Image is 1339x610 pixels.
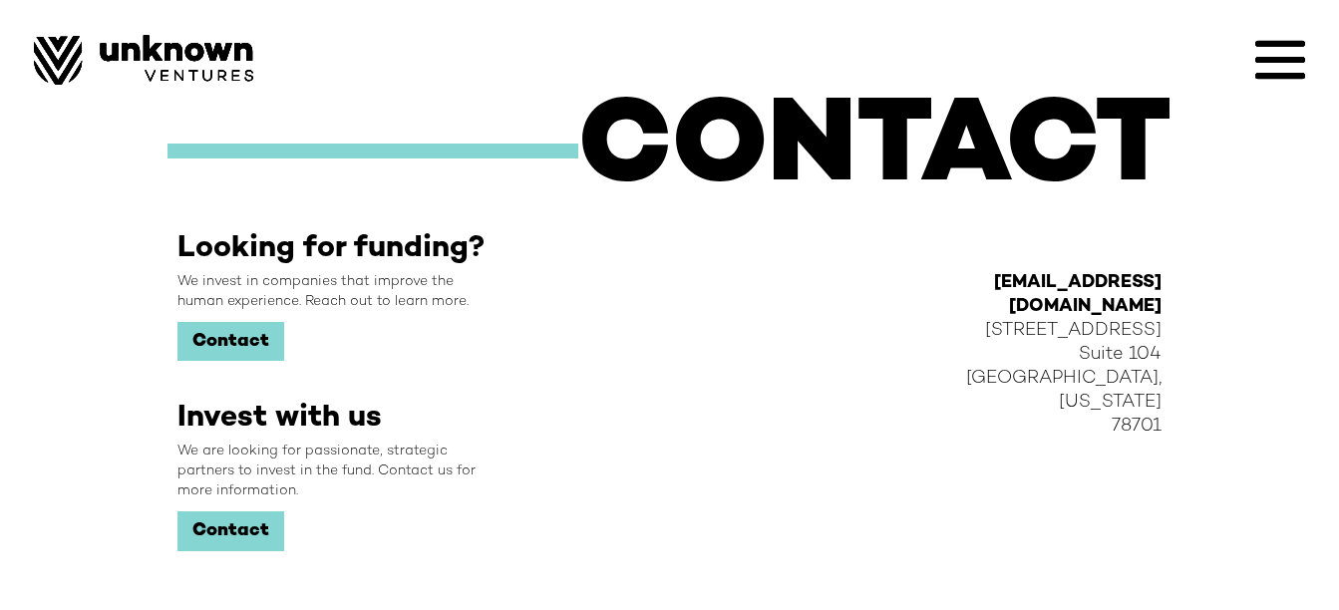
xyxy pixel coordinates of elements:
[177,401,382,437] h2: Invest with us
[177,442,500,501] div: We are looking for passionate, strategic partners to invest in the fund. Contact us for more info...
[956,271,1162,439] div: [STREET_ADDRESS] Suite 104 [GEOGRAPHIC_DATA], [US_STATE] 78701
[177,511,284,551] a: Contact
[177,272,500,312] div: We invest in companies that improve the human experience. Reach out to learn more.
[177,231,485,267] h2: Looking for funding?
[994,273,1162,316] a: [EMAIL_ADDRESS][DOMAIN_NAME]
[177,322,284,362] a: Contact
[578,92,1172,211] h1: CONTACT
[34,35,254,85] img: Image of Unknown Ventures Logo.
